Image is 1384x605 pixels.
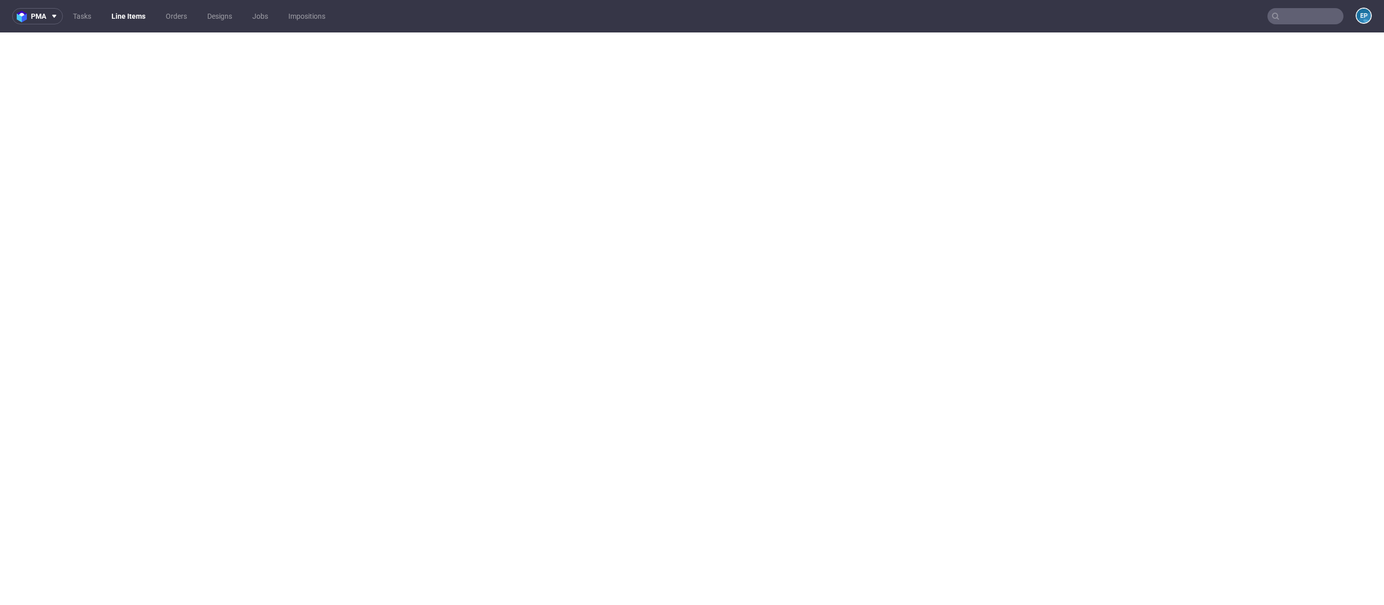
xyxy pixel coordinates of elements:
a: Line Items [105,8,152,24]
img: logo [17,11,31,22]
a: Orders [160,8,193,24]
a: Impositions [282,8,331,24]
a: Tasks [67,8,97,24]
button: pma [12,8,63,24]
figcaption: EP [1357,9,1371,23]
a: Designs [201,8,238,24]
span: pma [31,13,46,20]
a: Jobs [246,8,274,24]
